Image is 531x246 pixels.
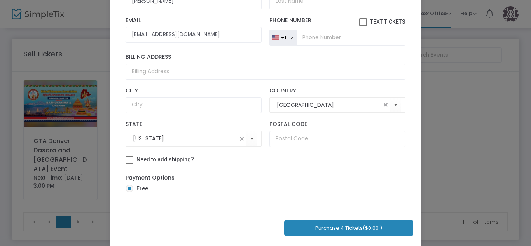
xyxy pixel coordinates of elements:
div: +1 [281,35,286,41]
label: Phone Number [269,17,405,26]
button: Purchase 4 Tickets($0.00 ) [284,220,413,236]
button: Select [246,131,257,147]
input: Billing Address [126,64,405,80]
input: Email [126,27,262,43]
input: Select Country [277,101,381,109]
input: City [126,97,262,113]
input: Postal Code [269,131,405,147]
span: clear [237,134,246,143]
span: Need to add shipping? [136,156,194,162]
span: Text Tickets [370,19,405,25]
label: Country [269,87,405,94]
span: clear [381,100,390,110]
button: +1 [269,30,297,46]
label: City [126,87,262,94]
label: Email [126,17,262,24]
label: Postal Code [269,121,405,128]
input: Phone Number [297,30,405,46]
button: Select [390,97,401,113]
label: Billing Address [126,54,405,61]
label: State [126,121,262,128]
span: Free [133,185,148,193]
input: Select State [133,134,237,143]
label: Payment Options [126,174,175,182]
